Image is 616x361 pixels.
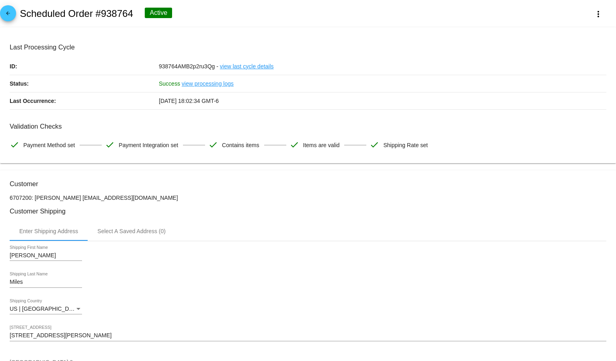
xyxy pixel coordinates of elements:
mat-icon: check [208,140,218,150]
p: Status: [10,75,159,92]
mat-icon: check [370,140,379,150]
span: Payment Integration set [119,137,178,154]
input: Shipping Last Name [10,279,82,285]
h3: Customer Shipping [10,207,606,215]
p: Last Occurrence: [10,92,159,109]
h3: Last Processing Cycle [10,43,606,51]
a: view last cycle details [220,58,274,75]
span: Contains items [222,137,259,154]
h3: Validation Checks [10,123,606,130]
mat-icon: more_vert [593,9,603,19]
div: Enter Shipping Address [19,228,78,234]
a: view processing logs [182,75,234,92]
span: 938764AMB2p2ru3Qg - [159,63,218,70]
span: US | [GEOGRAPHIC_DATA] [10,306,81,312]
input: Shipping First Name [10,252,82,259]
mat-icon: check [105,140,115,150]
div: Active [145,8,172,18]
mat-icon: arrow_back [3,10,13,20]
h2: Scheduled Order #938764 [20,8,133,19]
div: Select A Saved Address (0) [97,228,166,234]
span: Items are valid [303,137,340,154]
mat-select: Shipping Country [10,306,82,312]
p: 6707200: [PERSON_NAME] [EMAIL_ADDRESS][DOMAIN_NAME] [10,195,606,201]
span: Payment Method set [23,137,75,154]
h3: Customer [10,180,606,188]
span: Success [159,80,180,87]
input: Shipping Street 1 [10,332,606,339]
span: Shipping Rate set [383,137,428,154]
mat-icon: check [290,140,299,150]
mat-icon: check [10,140,19,150]
p: ID: [10,58,159,75]
span: [DATE] 18:02:34 GMT-6 [159,98,219,104]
